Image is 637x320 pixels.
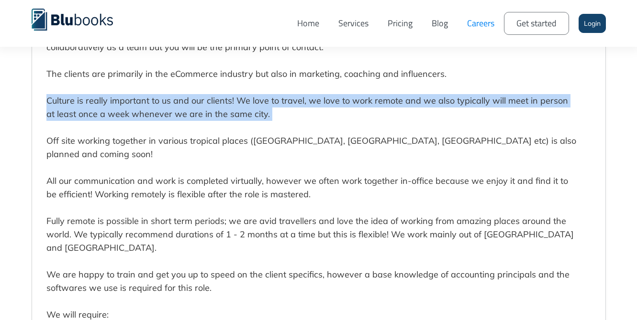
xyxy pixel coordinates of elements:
[288,7,329,40] a: Home
[458,7,504,40] a: Careers
[422,7,458,40] a: Blog
[32,7,127,31] a: home
[504,12,569,35] a: Get started
[329,7,378,40] a: Services
[579,14,606,33] a: Login
[378,7,422,40] a: Pricing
